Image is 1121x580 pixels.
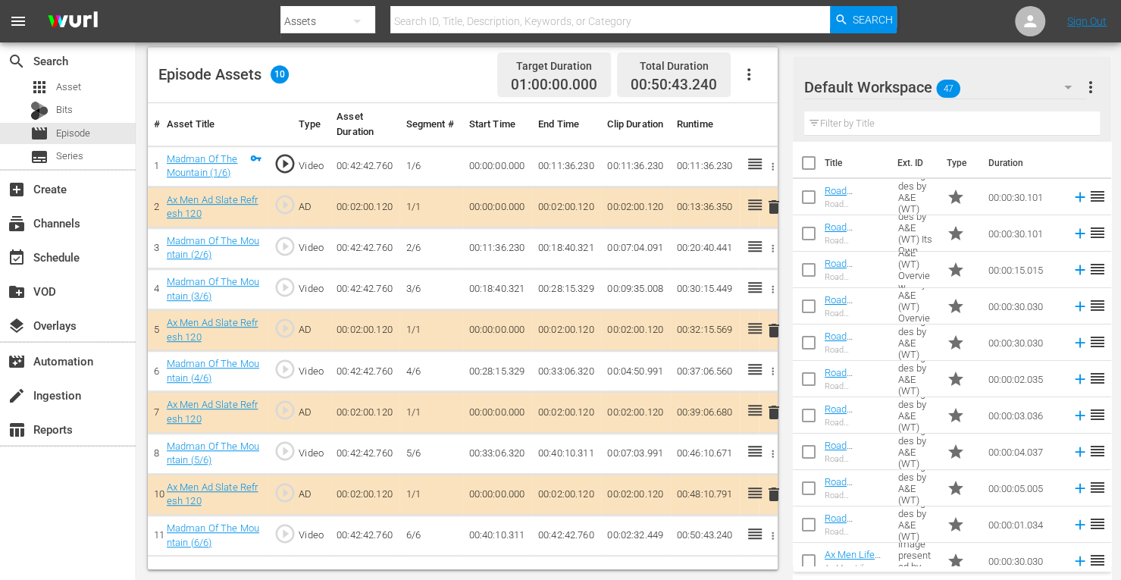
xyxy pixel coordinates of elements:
a: Road Renegades by A&E (WT) Overview Gnarly 30 [825,294,885,351]
td: 00:02:00.120 [601,187,670,227]
th: Asset Duration [330,103,399,146]
th: Start Time [463,103,532,146]
button: Search [830,6,897,33]
div: Target Duration [511,55,597,77]
th: # [148,103,161,146]
td: Road Renegades by A&E (WT) Action 30 [892,179,941,215]
td: 00:00:30.030 [982,288,1066,324]
th: Type [293,103,330,146]
span: Promo [947,516,965,534]
span: Promo [947,370,965,388]
div: Default Workspace [804,66,1086,108]
td: 1/6 [399,146,462,187]
td: 00:42:42.760 [532,515,601,556]
span: reorder [1088,551,1107,569]
td: 00:11:36.230 [463,227,532,268]
button: delete [765,319,783,341]
td: Road Renegades by A&E (WT) Channel ID 2 [892,361,941,397]
td: AD [293,474,330,515]
td: 00:11:36.230 [532,146,601,187]
span: Reports [8,421,26,439]
td: 00:50:43.240 [671,515,740,556]
span: Asset [30,78,49,96]
svg: Add to Episode [1072,444,1088,460]
td: 00:04:50.991 [601,351,670,392]
td: 00:00:00.000 [463,187,532,227]
a: Road Renegades by A&E (WT) Its Own Channel 30 [825,221,885,278]
td: 11 [148,515,161,556]
span: 47 [936,73,960,105]
td: 1/1 [399,310,462,351]
a: Sign Out [1067,15,1107,27]
td: 00:00:30.101 [982,179,1066,215]
span: Search [853,6,893,33]
td: 5 [148,310,161,351]
td: 00:02:00.120 [532,474,601,515]
a: Ax Men Ad Slate Refresh 120 [167,317,258,343]
span: VOD [8,283,26,301]
span: delete [765,403,783,422]
td: 00:48:10.791 [671,474,740,515]
td: 8 [148,433,161,474]
td: 00:00:00.000 [463,310,532,351]
span: Promo [947,297,965,315]
div: Episode Assets [158,65,289,83]
td: 1/1 [399,392,462,433]
td: 00:02:00.120 [532,392,601,433]
td: 3/6 [399,269,462,310]
td: 00:42:42.760 [330,269,399,310]
span: Bits [56,102,73,118]
span: play_circle_outline [274,276,296,299]
td: AD [293,310,330,351]
td: 00:11:36.230 [671,146,740,187]
button: delete [765,402,783,424]
td: Video [293,433,330,474]
td: 00:37:06.560 [671,351,740,392]
a: Road Renegades Channel ID 4 [825,440,878,474]
td: 00:42:42.760 [330,351,399,392]
img: ans4CAIJ8jUAAAAAAAAAAAAAAAAAAAAAAAAgQb4GAAAAAAAAAAAAAAAAAAAAAAAAJMjXAAAAAAAAAAAAAAAAAAAAAAAAgAT5G... [36,4,109,39]
td: Road Renegades by A&E (WT) Channel ID 1 [892,506,941,543]
div: Road Renegades Channel ID 3 [825,418,886,428]
td: 4 [148,269,161,310]
td: 00:00:15.015 [982,252,1066,288]
svg: Add to Episode [1072,334,1088,351]
a: Road Renegades Channel ID 5 [825,476,878,510]
td: 1/1 [399,187,462,227]
a: Road Renegades by A&E (WT) Overview Cutdown Gnarly 15 [825,258,885,326]
td: 5/6 [399,433,462,474]
span: reorder [1088,260,1107,278]
td: Road Renegades by A&E (WT) Its Own Channel 30 [892,215,941,252]
span: play_circle_outline [274,440,296,462]
a: Madman Of The Mountain (4/6) [167,358,259,384]
div: Road Renegades by A&E (WT) Its Own Channel 30 [825,236,886,246]
td: 00:39:06.680 [671,392,740,433]
td: Road Renegades by A&E (WT) Overview Gnarly 30 [892,288,941,324]
span: reorder [1088,406,1107,424]
button: delete [765,484,783,506]
div: Bits [30,102,49,120]
td: 00:07:03.991 [601,433,670,474]
span: reorder [1088,478,1107,497]
span: Promo [947,224,965,243]
td: Road Renegades by A&E (WT) Channel ID 5 [892,470,941,506]
div: Road Renegades by A&E (WT) Action 30 [825,199,886,209]
td: 00:42:42.760 [330,515,399,556]
a: Ax Men Ad Slate Refresh 120 [167,399,258,425]
td: 00:18:40.321 [463,269,532,310]
td: 00:18:40.321 [532,227,601,268]
span: play_circle_outline [274,152,296,175]
td: 00:28:15.329 [463,351,532,392]
td: 00:30:15.449 [671,269,740,310]
td: 00:02:00.120 [330,310,399,351]
th: Clip Duration [601,103,670,146]
td: 00:00:30.030 [982,543,1066,579]
button: delete [765,196,783,218]
td: 00:09:35.008 [601,269,670,310]
td: 00:40:10.311 [463,515,532,556]
td: 6 [148,351,161,392]
span: Promo [947,188,965,206]
th: End Time [532,103,601,146]
span: 01:00:00.000 [511,77,597,94]
td: 00:13:36.350 [671,187,740,227]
